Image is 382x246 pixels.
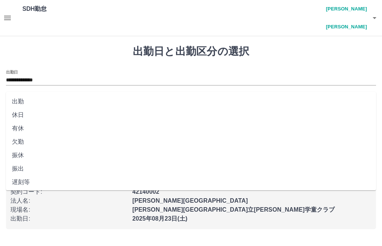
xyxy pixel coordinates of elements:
[6,175,376,189] li: 遅刻等
[6,122,376,135] li: 有休
[6,162,376,175] li: 振出
[6,108,376,122] li: 休日
[6,45,376,58] h1: 出勤日と出勤区分の選択
[132,215,188,222] b: 2025年08月23日(土)
[6,69,18,75] label: 出勤日
[6,149,376,162] li: 振休
[6,95,376,108] li: 出勤
[132,197,248,204] b: [PERSON_NAME][GEOGRAPHIC_DATA]
[6,135,376,149] li: 欠勤
[10,196,128,205] p: 法人名 :
[132,206,335,213] b: [PERSON_NAME][GEOGRAPHIC_DATA]立[PERSON_NAME]学童クラブ
[10,205,128,214] p: 現場名 :
[10,214,128,223] p: 出勤日 :
[6,189,376,202] li: 休業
